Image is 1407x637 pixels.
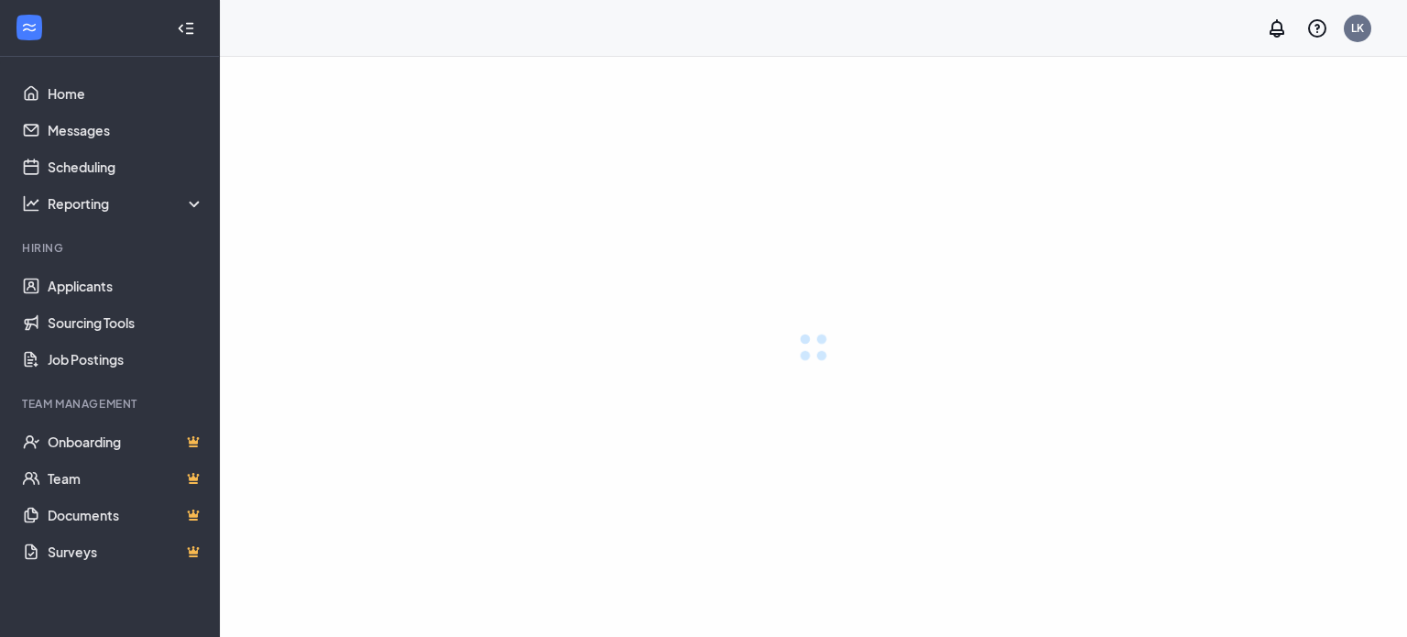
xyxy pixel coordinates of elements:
[48,304,204,341] a: Sourcing Tools
[48,112,204,148] a: Messages
[1266,17,1288,39] svg: Notifications
[1351,20,1364,36] div: LK
[48,460,204,497] a: TeamCrown
[22,194,40,213] svg: Analysis
[48,423,204,460] a: OnboardingCrown
[48,268,204,304] a: Applicants
[48,533,204,570] a: SurveysCrown
[48,194,205,213] div: Reporting
[22,396,201,412] div: Team Management
[48,497,204,533] a: DocumentsCrown
[48,148,204,185] a: Scheduling
[20,18,38,37] svg: WorkstreamLogo
[177,19,195,38] svg: Collapse
[48,75,204,112] a: Home
[22,240,201,256] div: Hiring
[48,341,204,378] a: Job Postings
[1306,17,1328,39] svg: QuestionInfo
